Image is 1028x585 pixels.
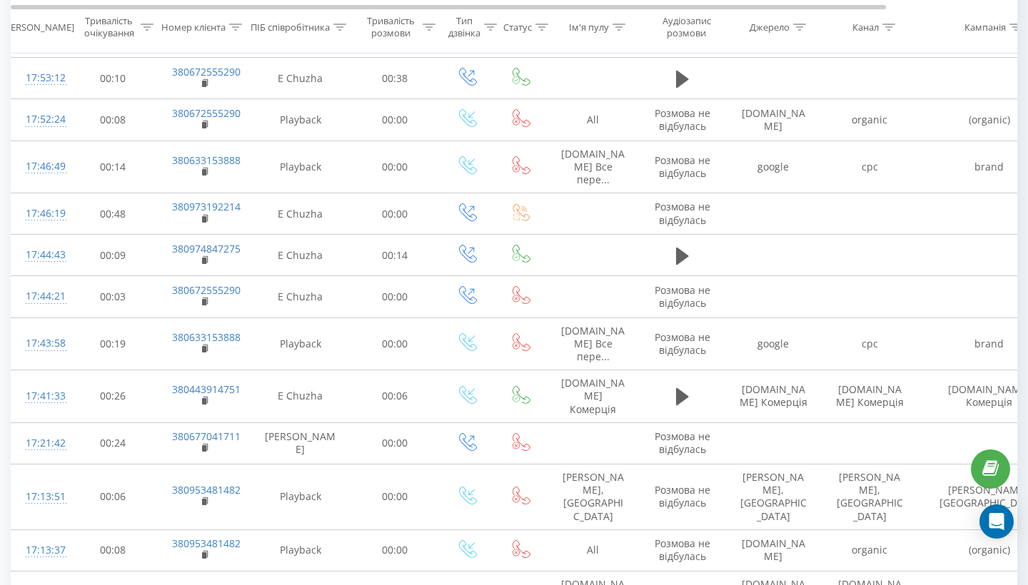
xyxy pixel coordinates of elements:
span: Розмова не відбулась [655,106,710,133]
span: [DOMAIN_NAME] Все пере... [561,324,625,363]
div: 17:41:33 [26,382,54,410]
td: 00:00 [351,193,440,235]
td: Playback [251,141,351,193]
td: All [547,99,640,141]
td: [DOMAIN_NAME] Комерція [725,370,822,423]
span: Розмова не відбулась [655,429,710,456]
td: 00:09 [69,235,158,276]
td: 00:14 [351,235,440,276]
div: 17:52:24 [26,106,54,133]
div: Тривалість розмови [363,15,419,39]
span: Розмова не відбулась [655,483,710,509]
td: E Chuzha [251,193,351,235]
td: google [725,317,822,370]
a: 380953481482 [172,536,241,550]
span: Розмова не відбулась [655,283,710,310]
td: All [547,529,640,571]
span: Розмова не відбулась [655,200,710,226]
div: Номер клієнта [161,21,226,33]
td: [DOMAIN_NAME] Комерція [547,370,640,423]
td: 00:08 [69,529,158,571]
div: [PERSON_NAME] [2,21,74,33]
div: 17:44:43 [26,241,54,269]
td: 00:06 [69,464,158,529]
td: 00:03 [69,276,158,317]
div: Джерело [750,21,790,33]
td: 00:10 [69,58,158,99]
span: Розмова не відбулась [655,536,710,563]
td: 00:08 [69,99,158,141]
div: 17:46:49 [26,153,54,180]
td: E Chuzha [251,235,351,276]
td: cpc [822,317,918,370]
td: organic [822,529,918,571]
td: 00:19 [69,317,158,370]
td: 00:00 [351,464,440,529]
div: Ім'я пулу [569,21,609,33]
div: Тривалість очікування [81,15,137,39]
div: Кампанія [964,21,1006,33]
a: 380672555290 [172,283,241,297]
a: 380633153888 [172,330,241,344]
a: 380973192214 [172,200,241,213]
td: google [725,141,822,193]
td: 00:38 [351,58,440,99]
div: 17:43:58 [26,330,54,357]
td: 00:00 [351,99,440,141]
td: Playback [251,317,351,370]
td: 00:14 [69,141,158,193]
td: 00:00 [351,141,440,193]
span: Розмова не відбулась [655,153,710,180]
td: E Chuzha [251,370,351,423]
div: ПІБ співробітника [251,21,330,33]
td: Playback [251,464,351,529]
div: Канал [852,21,879,33]
div: Аудіозапис розмови [652,15,721,39]
td: E Chuzha [251,58,351,99]
a: 380677041711 [172,429,241,443]
td: 00:00 [351,276,440,317]
td: cpc [822,141,918,193]
a: 380974847275 [172,242,241,255]
td: [PERSON_NAME], [GEOGRAPHIC_DATA] [822,464,918,529]
td: Playback [251,529,351,571]
div: 17:21:42 [26,429,54,457]
td: organic [822,99,918,141]
td: 00:00 [351,317,440,370]
td: 00:26 [69,370,158,423]
td: Playback [251,99,351,141]
div: 17:13:37 [26,536,54,564]
div: 17:13:51 [26,483,54,511]
td: 00:00 [351,422,440,464]
td: E Chuzha [251,276,351,317]
td: 00:06 [351,370,440,423]
a: 380953481482 [172,483,241,497]
td: [PERSON_NAME], [GEOGRAPHIC_DATA] [725,464,822,529]
div: 17:53:12 [26,64,54,92]
td: 00:24 [69,422,158,464]
a: 380443914751 [172,382,241,396]
span: [DOMAIN_NAME] Все пере... [561,147,625,186]
a: 380633153888 [172,153,241,167]
td: [DOMAIN_NAME] [725,529,822,571]
td: [DOMAIN_NAME] Комерція [822,370,918,423]
div: Статус [503,21,532,33]
td: [PERSON_NAME] [251,422,351,464]
a: 380672555290 [172,65,241,78]
div: Тип дзвінка [448,15,480,39]
td: 00:00 [351,529,440,571]
div: 17:44:21 [26,283,54,310]
span: Розмова не відбулась [655,330,710,357]
a: 380672555290 [172,106,241,120]
td: [DOMAIN_NAME] [725,99,822,141]
td: [PERSON_NAME], [GEOGRAPHIC_DATA] [547,464,640,529]
div: 17:46:19 [26,200,54,228]
td: 00:48 [69,193,158,235]
div: Open Intercom Messenger [979,504,1014,539]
